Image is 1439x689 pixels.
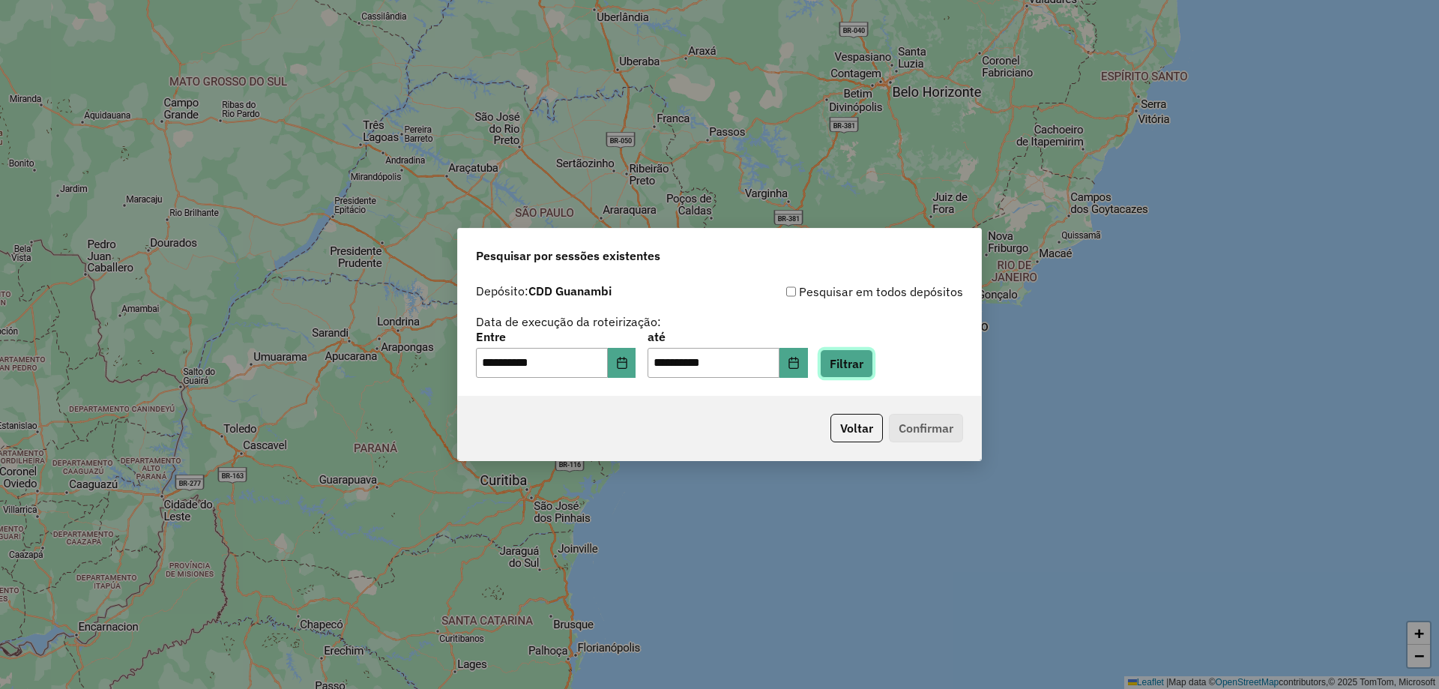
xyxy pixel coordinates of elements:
div: Pesquisar em todos depósitos [719,283,963,301]
button: Choose Date [779,348,808,378]
button: Voltar [830,414,883,442]
span: Pesquisar por sessões existentes [476,247,660,265]
strong: CDD Guanambi [528,283,612,298]
label: até [648,328,807,346]
label: Data de execução da roteirização: [476,313,661,331]
label: Depósito: [476,282,612,300]
button: Filtrar [820,349,873,378]
button: Choose Date [608,348,636,378]
label: Entre [476,328,636,346]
